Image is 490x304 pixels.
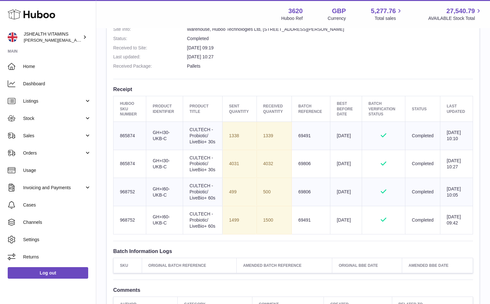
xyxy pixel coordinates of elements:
span: Home [23,63,91,70]
td: [DATE] [330,122,362,150]
span: Channels [23,219,91,225]
th: Amended Batch Reference [236,258,332,273]
th: Product title [183,96,222,122]
th: Status [405,96,440,122]
strong: 3620 [288,7,303,15]
td: 1500 [257,206,292,234]
td: CULTECH - Probiotic/ LiveBio+ 30s [183,150,222,178]
th: Sent Quantity [223,96,257,122]
th: Huboo SKU Number [114,96,146,122]
dd: Warehouse, Huboo Technologies Ltd, [STREET_ADDRESS][PERSON_NAME] [187,26,473,32]
dd: Pallets [187,63,473,69]
span: Listings [23,98,84,104]
td: 69806 [292,178,330,206]
td: CULTECH - Probiotic/ LiveBio+ 60s [183,178,222,206]
td: Completed [405,178,440,206]
td: GH+I60-UKB-C [146,206,183,234]
td: 968752 [114,178,146,206]
td: [DATE] [330,206,362,234]
td: 1339 [257,122,292,150]
span: Returns [23,254,91,260]
td: 69491 [292,206,330,234]
td: [DATE] 10:27 [440,150,473,178]
th: Product Identifier [146,96,183,122]
span: Settings [23,237,91,243]
dt: Status: [113,36,187,42]
td: 865874 [114,122,146,150]
div: Currency [328,15,346,21]
span: Total sales [375,15,403,21]
th: Batch Verification Status [362,96,405,122]
a: Log out [8,267,88,279]
td: 499 [223,178,257,206]
dd: Completed [187,36,473,42]
th: Original Batch Reference [142,258,236,273]
td: CULTECH - Probiotic/ LiveBio+ 60s [183,206,222,234]
a: 27,540.79 AVAILABLE Stock Total [428,7,482,21]
td: [DATE] 10:05 [440,178,473,206]
th: Best Before Date [330,96,362,122]
dt: Last updated: [113,54,187,60]
span: Dashboard [23,81,91,87]
td: Completed [405,122,440,150]
td: 4032 [257,150,292,178]
th: Original BBE Date [332,258,402,273]
td: 1499 [223,206,257,234]
td: CULTECH - Probiotic/ LiveBio+ 30s [183,122,222,150]
td: 865874 [114,150,146,178]
th: Last updated [440,96,473,122]
th: Received Quantity [257,96,292,122]
span: Sales [23,133,84,139]
td: [DATE] [330,150,362,178]
dd: [DATE] 09:19 [187,45,473,51]
dt: Site Info: [113,26,187,32]
td: 968752 [114,206,146,234]
td: GH+I30-UKB-C [146,150,183,178]
td: 1338 [223,122,257,150]
td: Completed [405,150,440,178]
td: [DATE] [330,178,362,206]
td: 69491 [292,122,330,150]
span: AVAILABLE Stock Total [428,15,482,21]
td: 4031 [223,150,257,178]
img: francesca@jshealthvitamins.com [8,32,17,42]
th: Batch Reference [292,96,330,122]
div: JSHEALTH VITAMINS [24,31,81,43]
h3: Batch Information Logs [113,248,473,255]
dd: [DATE] 10:27 [187,54,473,60]
td: GH+I60-UKB-C [146,178,183,206]
span: [PERSON_NAME][EMAIL_ADDRESS][DOMAIN_NAME] [24,38,129,43]
td: GH+I30-UKB-C [146,122,183,150]
a: 5,277.76 Total sales [371,7,403,21]
span: Orders [23,150,84,156]
span: Invoicing and Payments [23,185,84,191]
dt: Received Package: [113,63,187,69]
td: 500 [257,178,292,206]
h3: Receipt [113,86,473,93]
span: Stock [23,115,84,122]
dt: Received to Site: [113,45,187,51]
span: Cases [23,202,91,208]
td: Completed [405,206,440,234]
td: [DATE] 09:42 [440,206,473,234]
div: Huboo Ref [281,15,303,21]
span: Usage [23,167,91,173]
span: 27,540.79 [446,7,475,15]
strong: GBP [332,7,346,15]
th: SKU [114,258,142,273]
td: 69806 [292,150,330,178]
span: 5,277.76 [371,7,396,15]
td: [DATE] 10:10 [440,122,473,150]
th: Amended BBE Date [402,258,473,273]
h3: Comments [113,286,473,293]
